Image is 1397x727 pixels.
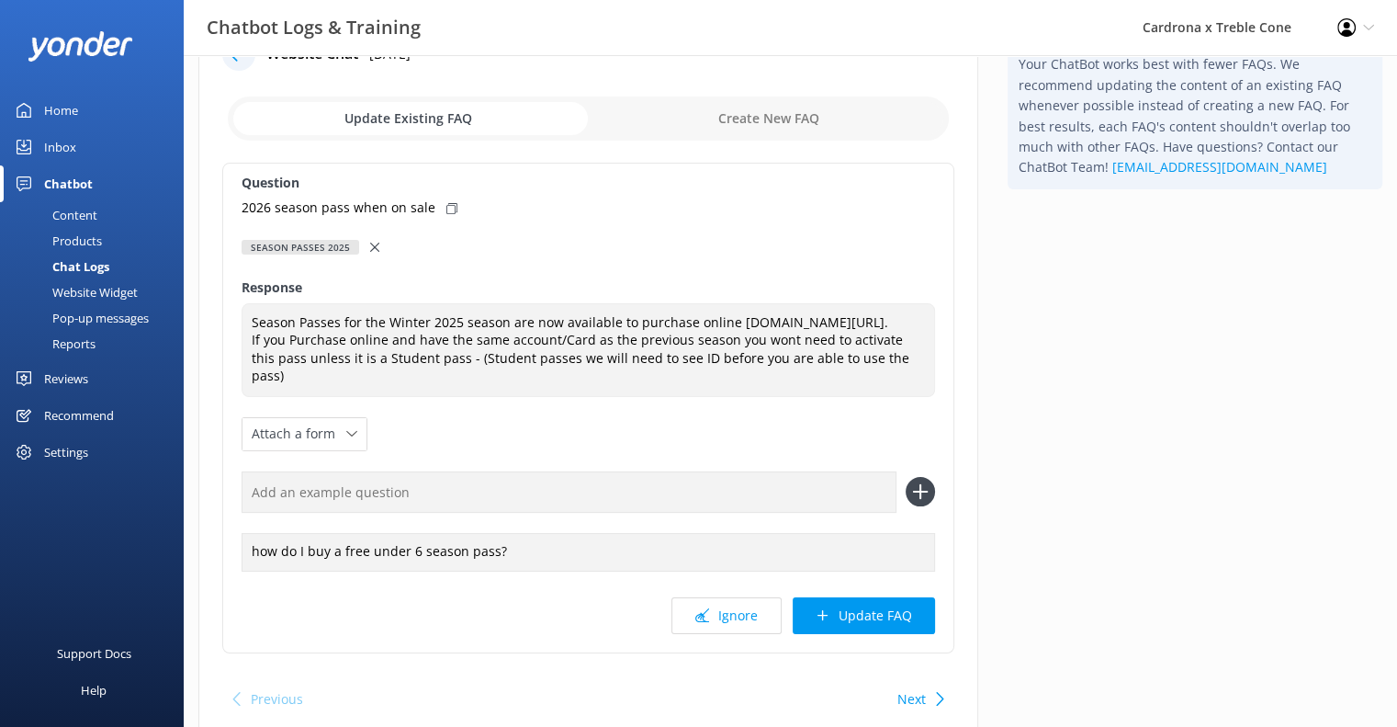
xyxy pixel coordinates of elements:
a: [EMAIL_ADDRESS][DOMAIN_NAME] [1112,158,1327,176]
input: Add an example question [242,471,896,513]
textarea: Season Passes for the Winter 2025 season are now available to purchase online [DOMAIN_NAME][URL].... [242,303,935,397]
div: Content [11,202,97,228]
div: Settings [44,434,88,471]
div: Products [11,228,102,254]
p: 2026 season pass when on sale [242,198,435,218]
span: Attach a form [252,424,346,444]
a: Content [11,202,184,228]
label: Question [242,173,935,193]
a: Chat Logs [11,254,184,279]
div: Home [44,92,78,129]
label: Response [242,278,935,298]
div: Chat Logs [11,254,109,279]
button: Next [897,681,926,718]
p: Your ChatBot works best with fewer FAQs. We recommend updating the content of an existing FAQ whe... [1019,54,1371,177]
a: Website Widget [11,279,184,305]
img: yonder-white-logo.png [28,31,133,62]
a: Pop-up messages [11,305,184,331]
div: Reports [11,331,96,357]
div: Pop-up messages [11,305,149,331]
div: Recommend [44,397,114,434]
button: Update FAQ [793,597,935,634]
div: Help [81,672,107,709]
div: how do I buy a free under 6 season pass? [242,533,935,572]
div: Reviews [44,360,88,397]
div: Website Widget [11,279,138,305]
a: Products [11,228,184,254]
h3: Chatbot Logs & Training [207,13,421,42]
div: Inbox [44,129,76,165]
div: Chatbot [44,165,93,202]
div: Support Docs [57,635,131,672]
a: Reports [11,331,184,357]
button: Ignore [671,597,782,634]
div: Season Passes 2025 [242,240,359,255]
